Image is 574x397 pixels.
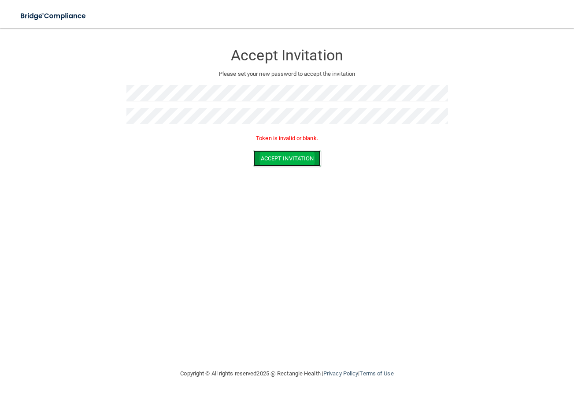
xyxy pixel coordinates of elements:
[253,150,321,167] button: Accept Invitation
[126,360,448,388] div: Copyright © All rights reserved 2025 @ Rectangle Health | |
[359,370,393,377] a: Terms of Use
[323,370,358,377] a: Privacy Policy
[126,133,448,144] p: Token is invalid or blank.
[133,69,441,79] p: Please set your new password to accept the invitation
[13,7,94,25] img: bridge_compliance_login_screen.278c3ca4.svg
[126,47,448,63] h3: Accept Invitation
